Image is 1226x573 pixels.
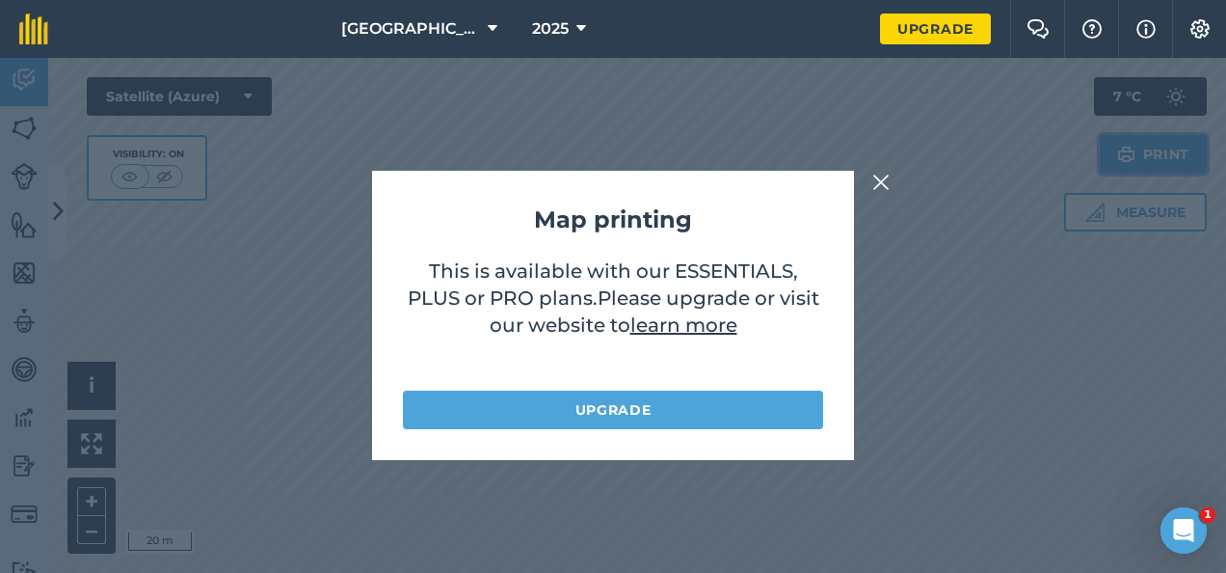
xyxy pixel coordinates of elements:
[403,202,823,238] h2: Map printing
[630,314,737,337] a: learn more
[1160,507,1207,554] iframe: Intercom live chat
[1200,507,1215,523] span: 1
[1188,19,1212,39] img: A cog icon
[403,391,823,429] a: Upgrade
[1026,19,1050,39] img: Two speech bubbles overlapping with the left bubble in the forefront
[1080,19,1104,39] img: A question mark icon
[532,17,569,41] span: 2025
[403,258,823,371] p: This is available with our ESSENTIALS, PLUS or PRO plans .
[872,171,890,194] img: svg+xml;base64,PHN2ZyB4bWxucz0iaHR0cDovL3d3dy53My5vcmcvMjAwMC9zdmciIHdpZHRoPSIyMiIgaGVpZ2h0PSIzMC...
[1136,17,1156,41] img: svg+xml;base64,PHN2ZyB4bWxucz0iaHR0cDovL3d3dy53My5vcmcvMjAwMC9zdmciIHdpZHRoPSIxNyIgaGVpZ2h0PSIxNy...
[490,286,819,337] span: Please upgrade or visit our website to
[341,17,480,41] span: [GEOGRAPHIC_DATA]
[19,14,48,44] img: fieldmargin Logo
[880,14,991,44] a: Upgrade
